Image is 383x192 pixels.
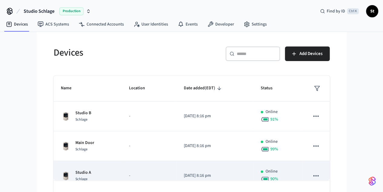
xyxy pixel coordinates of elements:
[61,141,71,151] img: Schlage Sense Smart Deadbolt with Camelot Trim, Front
[239,19,272,30] a: Settings
[75,117,87,122] span: Schlage
[270,116,278,122] span: 91 %
[75,140,94,146] p: Main Door
[61,84,79,93] span: Name
[367,6,378,17] span: St
[61,111,71,121] img: Schlage Sense Smart Deadbolt with Camelot Trim, Front
[75,147,87,152] span: Schlage
[129,19,173,30] a: User Identities
[270,176,278,182] span: 90 %
[203,19,239,30] a: Developer
[266,139,278,145] p: Online
[184,84,223,93] span: Date added(EDT)
[266,109,278,115] p: Online
[61,171,71,181] img: Schlage Sense Smart Deadbolt with Camelot Trim, Front
[184,173,246,179] p: [DATE] 8:16 pm
[75,170,91,176] p: Studio A
[299,50,322,58] span: Add Devices
[173,19,203,30] a: Events
[54,76,330,191] table: sticky table
[368,176,376,186] img: SeamLogoGradient.69752ec5.svg
[54,46,188,59] h5: Devices
[33,19,74,30] a: ACS Systems
[59,7,84,15] span: Production
[129,113,169,119] p: -
[129,143,169,149] p: -
[261,84,280,93] span: Status
[129,84,153,93] span: Location
[74,19,129,30] a: Connected Accounts
[24,8,54,15] span: Studio Schlage
[184,113,246,119] p: [DATE] 8:16 pm
[285,46,330,61] button: Add Devices
[129,173,169,179] p: -
[184,143,246,149] p: [DATE] 8:16 pm
[366,5,378,17] button: St
[327,8,345,14] span: Find by ID
[347,8,359,14] span: Ctrl K
[266,168,278,175] p: Online
[1,19,33,30] a: Devices
[75,177,87,182] span: Schlage
[75,110,91,116] p: Studio B
[315,6,364,17] div: Find by IDCtrl K
[270,146,278,152] span: 99 %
